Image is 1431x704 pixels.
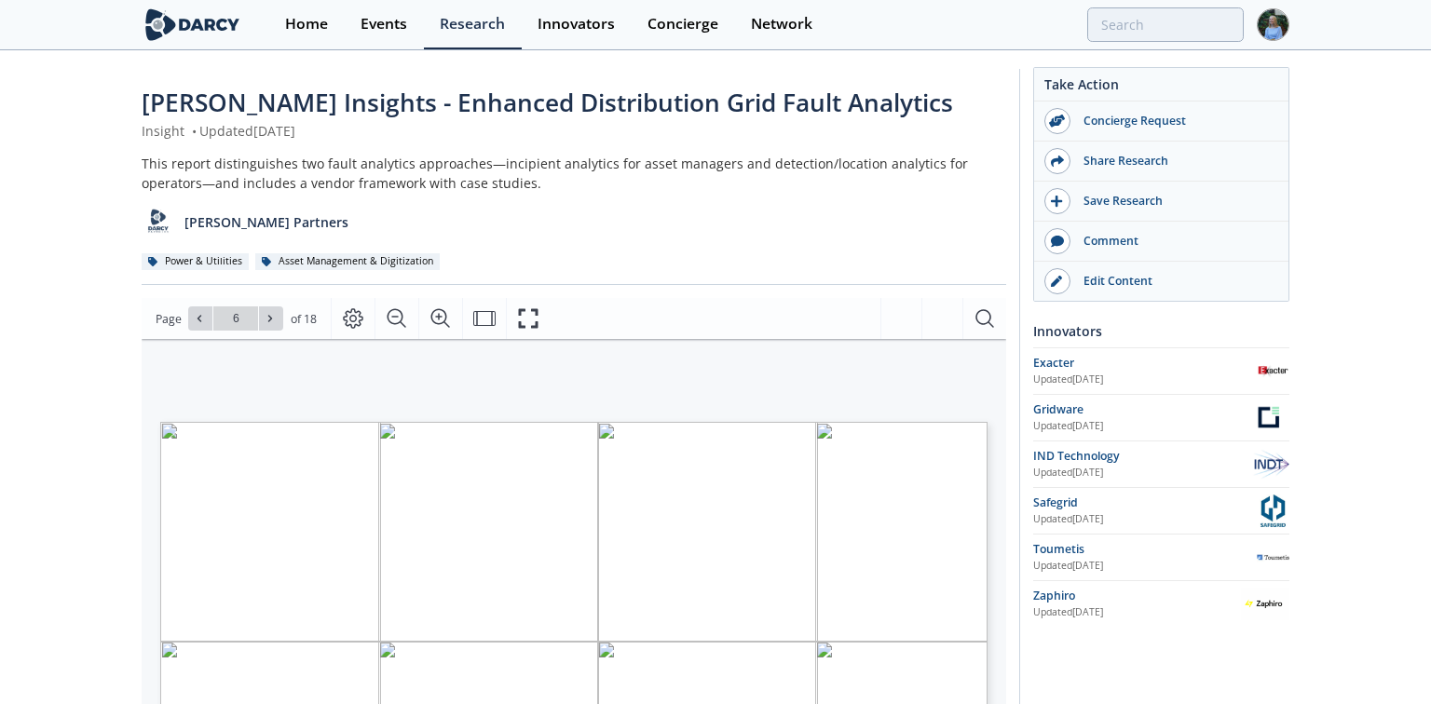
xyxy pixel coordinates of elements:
div: Toumetis [1033,541,1257,558]
div: Gridware [1033,401,1249,418]
div: Updated [DATE] [1033,559,1257,574]
div: Events [361,17,407,32]
div: Concierge [647,17,718,32]
img: logo-wide.svg [142,8,243,41]
div: Home [285,17,328,32]
span: • [188,122,199,140]
a: Exacter Updated[DATE] Exacter [1033,355,1289,387]
div: Updated [DATE] [1033,605,1241,620]
img: Gridware [1249,401,1289,434]
div: Asset Management & Digitization [255,253,440,270]
img: Safegrid [1257,494,1289,527]
input: Advanced Search [1087,7,1244,42]
div: Take Action [1034,74,1288,102]
div: Updated [DATE] [1033,512,1257,527]
a: IND Technology Updated[DATE] IND Technology [1033,448,1289,481]
img: Zaphiro [1241,588,1290,620]
div: Updated [DATE] [1033,466,1249,481]
div: Insight Updated [DATE] [142,121,1006,141]
div: IND Technology [1033,448,1249,465]
div: Research [440,17,505,32]
div: Updated [DATE] [1033,372,1257,387]
img: Toumetis [1257,541,1289,574]
img: IND Technology [1249,448,1289,481]
div: Share Research [1070,153,1279,169]
div: Network [751,17,812,32]
a: Edit Content [1034,262,1288,301]
div: This report distinguishes two fault analytics approaches—incipient analytics for asset managers a... [142,154,1006,193]
div: Safegrid [1033,494,1257,511]
div: Updated [DATE] [1033,419,1249,434]
div: Edit Content [1070,273,1279,290]
div: Comment [1070,233,1279,250]
div: Save Research [1070,193,1279,210]
a: Toumetis Updated[DATE] Toumetis [1033,541,1289,574]
a: Gridware Updated[DATE] Gridware [1033,401,1289,434]
img: Profile [1257,8,1289,41]
a: Zaphiro Updated[DATE] Zaphiro [1033,588,1289,620]
a: Safegrid Updated[DATE] Safegrid [1033,494,1289,527]
div: Zaphiro [1033,588,1241,604]
p: [PERSON_NAME] Partners [184,212,348,232]
img: Exacter [1257,355,1289,387]
div: Innovators [1033,315,1289,347]
div: Power & Utilities [142,253,249,270]
div: Concierge Request [1070,113,1279,129]
div: Exacter [1033,355,1257,372]
div: Innovators [538,17,615,32]
span: [PERSON_NAME] Insights - Enhanced Distribution Grid Fault Analytics [142,86,953,119]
